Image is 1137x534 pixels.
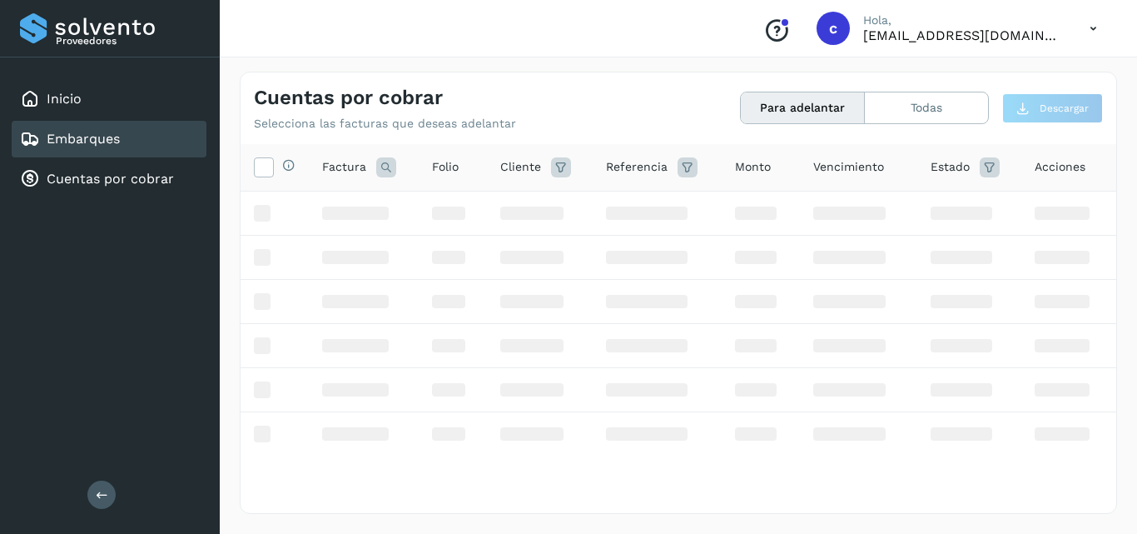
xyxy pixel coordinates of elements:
button: Todas [865,92,988,123]
button: Para adelantar [741,92,865,123]
span: Descargar [1040,101,1089,116]
a: Cuentas por cobrar [47,171,174,187]
div: Embarques [12,121,206,157]
span: Folio [432,158,459,176]
p: Selecciona las facturas que deseas adelantar [254,117,516,131]
p: cobranza1@tmartin.mx [863,27,1063,43]
div: Inicio [12,81,206,117]
span: Monto [735,158,771,176]
div: Cuentas por cobrar [12,161,206,197]
span: Cliente [500,158,541,176]
span: Factura [322,158,366,176]
span: Estado [931,158,970,176]
button: Descargar [1002,93,1103,123]
a: Embarques [47,131,120,147]
span: Acciones [1035,158,1085,176]
span: Referencia [606,158,668,176]
a: Inicio [47,91,82,107]
p: Hola, [863,13,1063,27]
p: Proveedores [56,35,200,47]
h4: Cuentas por cobrar [254,86,443,110]
span: Vencimiento [813,158,884,176]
